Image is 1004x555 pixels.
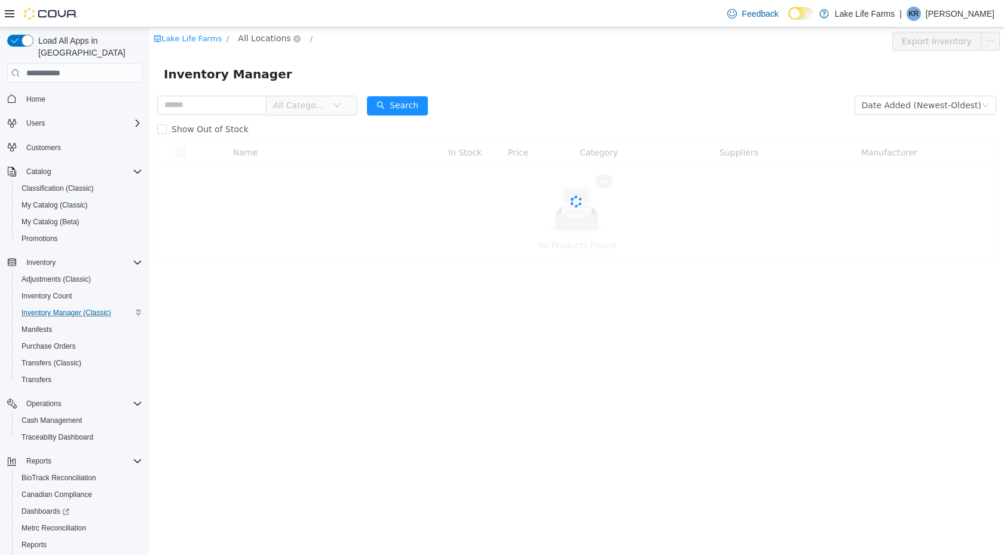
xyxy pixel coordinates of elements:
a: Traceabilty Dashboard [17,430,98,444]
button: Cash Management [12,412,147,429]
a: icon: shopLake Life Farms [4,7,72,16]
span: Promotions [22,234,58,243]
span: Operations [22,397,142,411]
button: Transfers (Classic) [12,355,147,371]
button: Transfers [12,371,147,388]
a: My Catalog (Classic) [17,198,93,212]
span: Catalog [22,164,142,179]
span: Inventory Manager (Classic) [17,306,142,320]
span: Transfers [22,375,51,385]
p: [PERSON_NAME] [926,7,994,21]
button: Traceabilty Dashboard [12,429,147,446]
button: Users [22,116,50,130]
div: Date Added (Newest-Oldest) [712,69,832,87]
span: My Catalog (Classic) [22,200,88,210]
button: Inventory Manager (Classic) [12,304,147,321]
span: Show Out of Stock [17,97,104,106]
span: My Catalog (Beta) [22,217,79,227]
span: Manifests [22,325,52,334]
i: icon: down [184,74,191,83]
button: Customers [2,139,147,156]
div: Kate Rossow [907,7,921,21]
a: Inventory Manager (Classic) [17,306,116,320]
span: All Locations [88,4,141,17]
span: Inventory Manager (Classic) [22,308,111,318]
span: Canadian Compliance [22,490,92,499]
i: icon: close-circle [144,8,151,15]
a: Dashboards [17,504,74,519]
span: All Categories [124,72,178,84]
button: Inventory [2,254,147,271]
a: BioTrack Reconciliation [17,471,101,485]
span: Reports [22,540,47,550]
span: Feedback [742,8,778,20]
a: Home [22,92,50,106]
span: Cash Management [17,413,142,428]
span: Inventory Count [17,289,142,303]
span: Metrc Reconciliation [22,523,86,533]
button: Users [2,115,147,132]
a: Inventory Count [17,289,77,303]
span: Adjustments (Classic) [22,275,91,284]
span: Canadian Compliance [17,487,142,502]
button: Inventory Count [12,288,147,304]
button: icon: searchSearch [218,69,278,88]
button: Adjustments (Classic) [12,271,147,288]
a: Purchase Orders [17,339,81,353]
span: Reports [17,538,142,552]
button: Inventory [22,255,60,270]
a: Customers [22,141,66,155]
button: My Catalog (Beta) [12,214,147,230]
a: Adjustments (Classic) [17,272,96,286]
span: Customers [26,143,61,153]
span: Operations [26,399,62,408]
a: Promotions [17,231,63,246]
a: Reports [17,538,51,552]
span: Customers [22,140,142,155]
span: Transfers (Classic) [17,356,142,370]
a: Classification (Classic) [17,181,99,196]
span: Purchase Orders [17,339,142,353]
img: Cova [24,8,78,20]
button: Home [2,90,147,107]
span: Dashboards [22,507,69,516]
span: Users [22,116,142,130]
span: My Catalog (Classic) [17,198,142,212]
a: Dashboards [12,503,147,520]
span: Metrc Reconciliation [17,521,142,535]
button: Metrc Reconciliation [12,520,147,536]
button: Classification (Classic) [12,180,147,197]
button: Promotions [12,230,147,247]
span: Inventory Count [22,291,72,301]
p: | [899,7,902,21]
a: Transfers [17,373,56,387]
span: Transfers [17,373,142,387]
button: Export Inventory [743,4,832,23]
span: Promotions [17,231,142,246]
span: Classification (Classic) [22,184,94,193]
button: Manifests [12,321,147,338]
span: Home [22,91,142,106]
input: Dark Mode [788,7,813,20]
button: Canadian Compliance [12,486,147,503]
span: BioTrack Reconciliation [22,473,96,483]
a: Manifests [17,322,57,337]
button: My Catalog (Classic) [12,197,147,214]
a: My Catalog (Beta) [17,215,84,229]
span: Reports [26,456,51,466]
span: Home [26,94,45,104]
p: Lake Life Farms [835,7,895,21]
span: Classification (Classic) [17,181,142,196]
button: Reports [12,536,147,553]
span: Inventory [26,258,56,267]
span: My Catalog (Beta) [17,215,142,229]
a: Cash Management [17,413,87,428]
span: Reports [22,454,142,468]
span: Cash Management [22,416,82,425]
span: Transfers (Classic) [22,358,81,368]
a: Canadian Compliance [17,487,97,502]
span: Traceabilty Dashboard [17,430,142,444]
span: / [77,7,79,16]
span: Inventory [22,255,142,270]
